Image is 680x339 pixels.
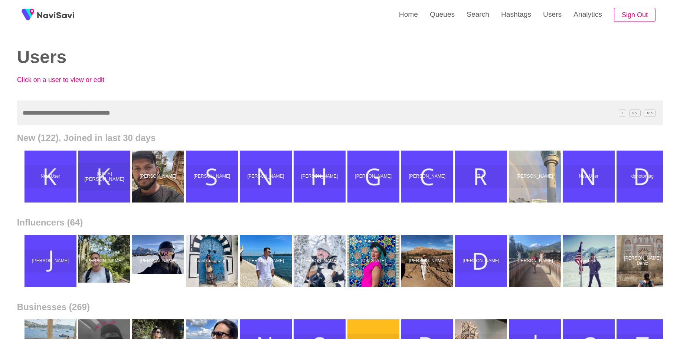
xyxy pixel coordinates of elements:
[401,151,455,203] a: [PERSON_NAME]Christina McClain
[564,259,613,264] p: App Tester
[564,174,613,179] p: New User
[240,235,294,287] a: [PERSON_NAME]Anastasios Marthidis
[132,151,186,203] a: [PERSON_NAME]Abhishek Kumar
[17,217,663,228] h2: Influencers (64)
[80,259,129,264] p: [PERSON_NAME]
[26,174,75,179] p: New User
[187,174,236,179] p: [PERSON_NAME]
[457,174,506,179] p: R K
[403,259,452,264] p: [PERSON_NAME]
[349,174,398,179] p: [PERSON_NAME]
[294,235,347,287] a: [PERSON_NAME]Timo Oksanen
[563,235,617,287] a: App TesterApp Tester
[78,151,132,203] a: [DATE][PERSON_NAME]Kartik Kumar
[134,174,183,179] p: [PERSON_NAME]
[19,6,37,24] img: fireSpot
[26,259,75,264] p: [PERSON_NAME]
[563,151,617,203] a: New UserNew User
[644,109,656,116] span: C^K
[617,151,670,203] a: dphotomagdphotomag
[240,151,294,203] a: [PERSON_NAME]Nitin Nair
[186,235,240,287] a: Arantxa LafraguaArantxa Lafragua
[295,174,344,179] p: [PERSON_NAME]
[510,259,559,264] p: [PERSON_NAME]
[17,133,663,143] h2: New (122). Joined in last 30 days
[509,235,563,287] a: [PERSON_NAME]Eri Xavier
[618,256,667,266] p: [PERSON_NAME] Déniz
[510,174,559,179] p: [PERSON_NAME]
[132,235,186,287] a: [PERSON_NAME]Hilary
[134,259,183,264] p: [PERSON_NAME]
[455,151,509,203] a: R KR K
[403,174,452,179] p: [PERSON_NAME]
[24,151,78,203] a: New UserNew User
[349,259,398,264] p: [US_STATE]
[241,259,290,264] p: [PERSON_NAME]
[78,235,132,287] a: [PERSON_NAME]James Alldred
[347,151,401,203] a: [PERSON_NAME]Gitashree Dey
[619,109,626,116] span: /
[617,235,670,287] a: [PERSON_NAME] DénizLeticia Marrero Déniz
[455,235,509,287] a: [PERSON_NAME]Maddie
[618,174,667,179] p: dphotomag
[17,302,663,312] h2: Businesses (269)
[78,171,131,182] p: [DATE][PERSON_NAME]
[401,235,455,287] a: [PERSON_NAME]Agnieszka Broniszewska
[186,151,240,203] a: [PERSON_NAME]Sanskriti Jaiswal
[294,151,347,203] a: [PERSON_NAME]Harman Singh
[629,109,641,116] span: C^J
[347,235,401,287] a: [US_STATE]Virginia
[37,11,74,19] img: fireSpot
[241,174,290,179] p: [PERSON_NAME]
[17,47,329,67] h2: Users
[457,259,506,264] p: [PERSON_NAME]
[614,8,656,22] button: Sign Out
[509,151,563,203] a: [PERSON_NAME]Marcha Leune
[295,259,344,264] p: [PERSON_NAME]
[24,235,78,287] a: [PERSON_NAME]Jonny
[17,76,180,84] p: Click on a user to view or edit
[187,259,236,264] p: Arantxa Lafragua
